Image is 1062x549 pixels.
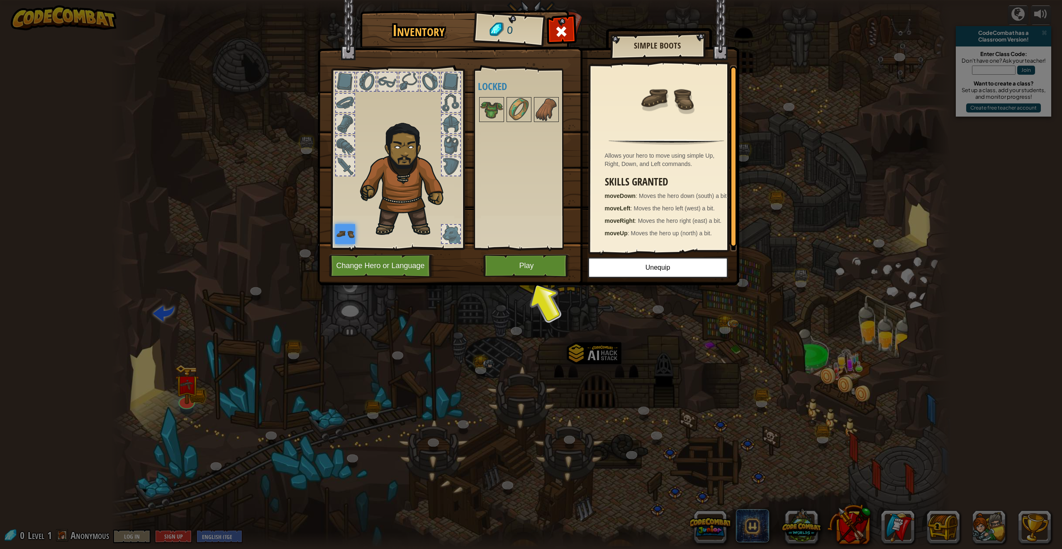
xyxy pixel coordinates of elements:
img: portrait.png [640,71,694,125]
span: Moves the hero left (west) a bit. [634,205,715,212]
img: duelist_hair.png [356,117,458,237]
span: : [631,205,634,212]
span: : [636,193,639,199]
img: portrait.png [480,98,503,121]
h1: Inventory [366,22,472,39]
div: Allows your hero to move using simple Up, Right, Down, and Left commands. [605,151,733,168]
button: Play [483,254,570,277]
span: : [635,217,638,224]
h3: Skills Granted [605,176,733,188]
span: Moves the hero up (north) a bit. [631,230,712,237]
span: 0 [506,23,513,38]
img: hr.png [609,139,724,145]
button: Unequip [588,257,728,278]
strong: moveUp [605,230,628,237]
h4: Locked [478,81,582,92]
span: Moves the hero down (south) a bit. [639,193,728,199]
strong: moveRight [605,217,635,224]
span: Moves the hero right (east) a bit. [638,217,722,224]
span: : [628,230,631,237]
img: portrait.png [535,98,558,121]
img: portrait.png [335,224,355,244]
button: Change Hero or Language [329,254,434,277]
h2: Simple Boots [619,41,697,50]
img: portrait.png [507,98,531,121]
strong: moveDown [605,193,636,199]
strong: moveLeft [605,205,631,212]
